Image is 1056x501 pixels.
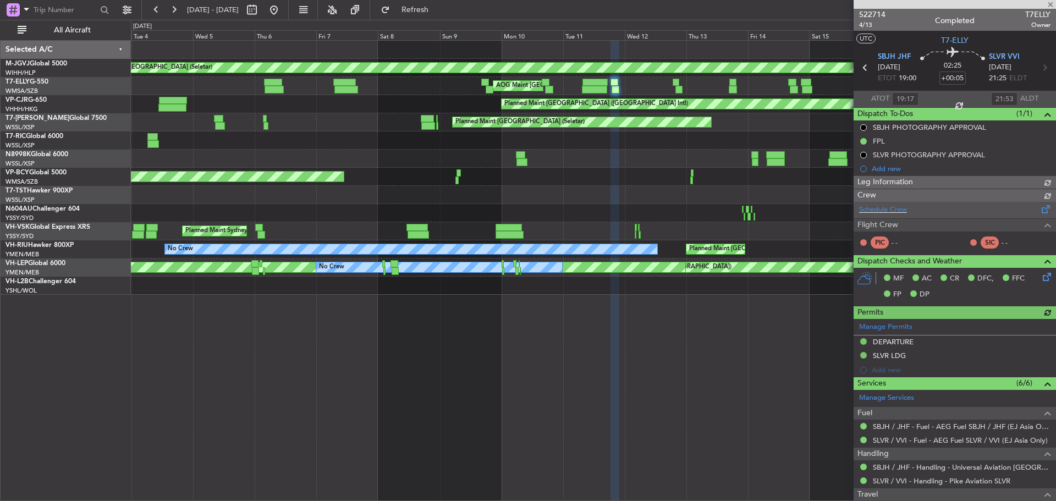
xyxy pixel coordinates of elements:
[989,73,1007,84] span: 21:25
[873,422,1050,431] a: SBJH / JHF - Fuel - AEG Fuel SBJH / JHF (EJ Asia Only)
[810,30,871,40] div: Sat 15
[5,242,28,249] span: VH-RIU
[989,62,1011,73] span: [DATE]
[1016,377,1032,389] span: (6/6)
[12,21,119,39] button: All Aircraft
[689,241,862,257] div: Planned Maint [GEOGRAPHIC_DATA] ([GEOGRAPHIC_DATA])
[5,60,67,67] a: M-JGVJGlobal 5000
[5,159,35,168] a: WSSL/XSP
[922,273,932,284] span: AC
[5,151,31,158] span: N8998K
[133,22,152,31] div: [DATE]
[625,30,686,40] div: Wed 12
[5,178,38,186] a: WMSA/SZB
[504,96,688,112] div: Planned Maint [GEOGRAPHIC_DATA] ([GEOGRAPHIC_DATA] Intl)
[5,169,29,176] span: VP-BCY
[950,273,959,284] span: CR
[1009,73,1027,84] span: ELDT
[5,287,37,295] a: YSHL/WOL
[878,62,900,73] span: [DATE]
[871,93,889,104] span: ATOT
[131,30,193,40] div: Tue 4
[5,69,36,77] a: WIHH/HLP
[857,108,913,120] span: Dispatch To-Dos
[989,52,1020,63] span: SLVR VVI
[859,20,886,30] span: 4/13
[5,133,63,140] a: T7-RICGlobal 6000
[5,232,34,240] a: YSSY/SYD
[5,141,35,150] a: WSSL/XSP
[316,30,378,40] div: Fri 7
[944,60,961,71] span: 02:25
[5,206,32,212] span: N604AU
[496,78,658,94] div: AOG Maint [GEOGRAPHIC_DATA]-[GEOGRAPHIC_DATA]
[376,1,442,19] button: Refresh
[5,115,107,122] a: T7-[PERSON_NAME]Global 7500
[29,26,116,34] span: All Aircraft
[5,278,29,285] span: VH-L2B
[941,35,969,46] span: T7-ELLY
[5,268,39,277] a: YMEN/MEB
[5,79,30,85] span: T7-ELLY
[185,223,313,239] div: Planned Maint Sydney ([PERSON_NAME] Intl)
[857,377,886,390] span: Services
[455,114,585,130] div: Planned Maint [GEOGRAPHIC_DATA] (Seletar)
[857,255,962,268] span: Dispatch Checks and Weather
[878,52,911,63] span: SBJH JHF
[168,241,193,257] div: No Crew
[319,259,344,276] div: No Crew
[1012,273,1025,284] span: FFC
[5,169,67,176] a: VP-BCYGlobal 5000
[5,60,30,67] span: M-JGVJ
[873,123,986,132] div: SBJH PHOTOGRAPHY APPROVAL
[935,15,975,26] div: Completed
[748,30,810,40] div: Fri 14
[5,242,74,249] a: VH-RIUHawker 800XP
[5,97,28,103] span: VP-CJR
[857,488,878,501] span: Travel
[378,30,439,40] div: Sat 8
[872,164,1050,173] div: Add new
[857,407,872,420] span: Fuel
[5,105,38,113] a: VHHH/HKG
[1016,108,1032,119] span: (1/1)
[5,260,65,267] a: VH-LEPGlobal 6000
[193,30,255,40] div: Wed 5
[5,79,48,85] a: T7-ELLYG-550
[5,224,90,230] a: VH-VSKGlobal Express XRS
[5,278,76,285] a: VH-L2BChallenger 604
[859,9,886,20] span: 522714
[5,260,28,267] span: VH-LEP
[5,188,73,194] a: T7-TSTHawker 900XP
[34,2,97,18] input: Trip Number
[5,87,38,95] a: WMSA/SZB
[392,6,438,14] span: Refresh
[5,188,27,194] span: T7-TST
[5,206,80,212] a: N604AUChallenger 604
[686,30,748,40] div: Thu 13
[563,30,625,40] div: Tue 11
[5,133,26,140] span: T7-RIC
[873,463,1050,472] a: SBJH / JHF - Handling - Universal Aviation [GEOGRAPHIC_DATA] SBJH
[899,73,916,84] span: 19:00
[1020,93,1038,104] span: ALDT
[873,476,1010,486] a: SLVR / VVI - Handling - Pike Aviation SLVR
[5,214,34,222] a: YSSY/SYD
[5,97,47,103] a: VP-CJRG-650
[857,448,889,460] span: Handling
[5,115,69,122] span: T7-[PERSON_NAME]
[1025,9,1050,20] span: T7ELLY
[187,5,239,15] span: [DATE] - [DATE]
[873,436,1048,445] a: SLVR / VVI - Fuel - AEG Fuel SLVR / VVI (EJ Asia Only)
[873,136,885,146] div: FPL
[83,59,212,76] div: Planned Maint [GEOGRAPHIC_DATA] (Seletar)
[5,151,68,158] a: N8998KGlobal 6000
[893,273,904,284] span: MF
[893,289,901,300] span: FP
[255,30,316,40] div: Thu 6
[977,273,994,284] span: DFC,
[873,150,985,159] div: SLVR PHOTOGRAPHY APPROVAL
[920,289,930,300] span: DP
[5,196,35,204] a: WSSL/XSP
[502,30,563,40] div: Mon 10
